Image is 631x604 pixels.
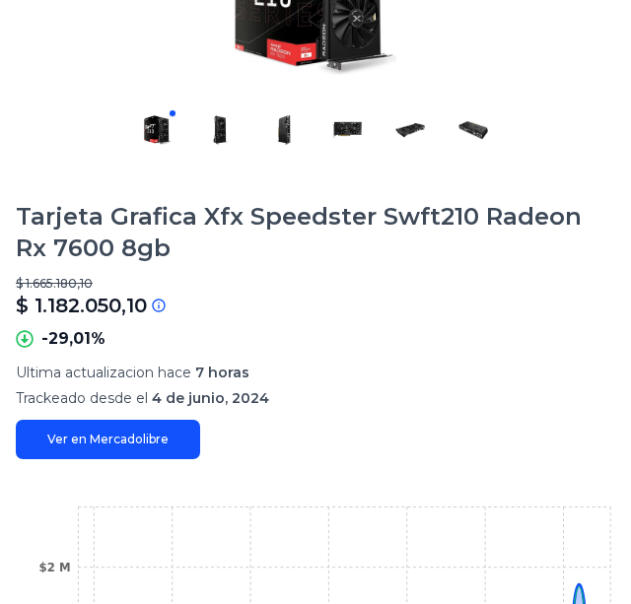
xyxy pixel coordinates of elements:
img: Tarjeta Grafica Xfx Speedster Swft210 Radeon Rx 7600 8gb [205,114,237,146]
img: Tarjeta Grafica Xfx Speedster Swft210 Radeon Rx 7600 8gb [142,114,174,146]
span: 7 horas [195,364,249,381]
tspan: $2 M [39,561,71,574]
p: -29,01% [41,327,105,351]
h1: Tarjeta Grafica Xfx Speedster Swft210 Radeon Rx 7600 8gb [16,201,615,264]
img: Tarjeta Grafica Xfx Speedster Swft210 Radeon Rx 7600 8gb [457,114,489,146]
p: $ 1.665.180,10 [16,276,615,292]
a: Ver en Mercadolibre [16,420,200,459]
img: Tarjeta Grafica Xfx Speedster Swft210 Radeon Rx 7600 8gb [394,114,426,146]
span: Trackeado desde el [16,389,148,407]
span: Ultima actualizacion hace [16,364,191,381]
p: $ 1.182.050,10 [16,292,147,319]
img: Tarjeta Grafica Xfx Speedster Swft210 Radeon Rx 7600 8gb [331,114,363,146]
img: Tarjeta Grafica Xfx Speedster Swft210 Radeon Rx 7600 8gb [268,114,300,146]
span: 4 de junio, 2024 [152,389,269,407]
